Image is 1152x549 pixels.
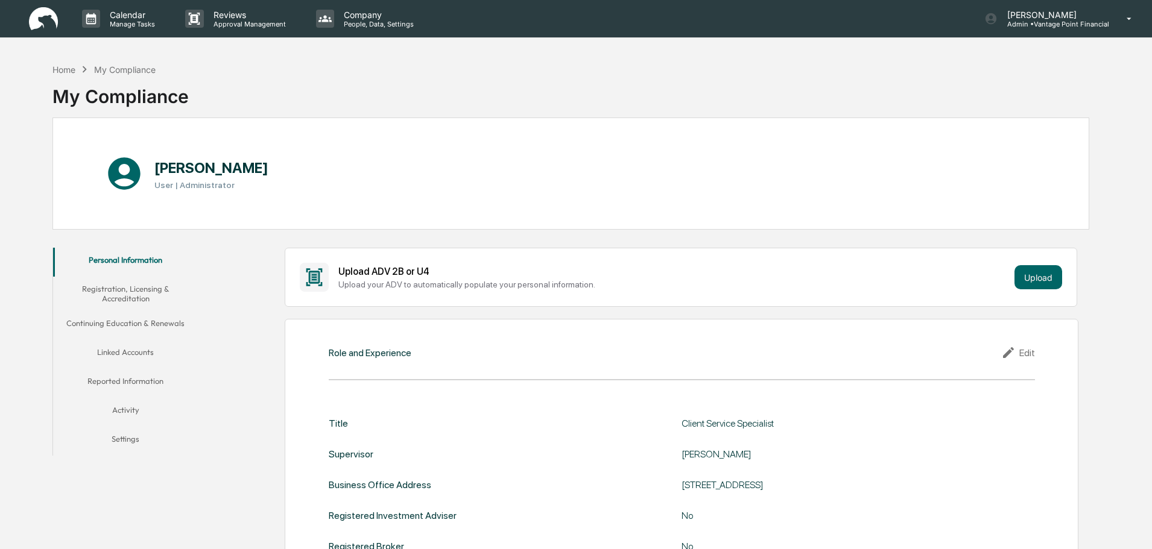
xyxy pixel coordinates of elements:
div: My Compliance [94,64,156,75]
button: Reported Information [53,369,198,398]
div: Business Office Address [329,479,431,491]
p: Reviews [204,10,292,20]
img: logo [29,7,58,31]
div: Edit [1001,345,1035,360]
p: Approval Management [204,20,292,28]
h3: User | Administrator [154,180,268,190]
button: Activity [53,398,198,427]
div: Role and Experience [329,347,411,359]
div: Registered Investment Adviser [329,510,457,521]
button: Settings [53,427,198,456]
p: Calendar [100,10,161,20]
div: Upload your ADV to automatically populate your personal information. [338,280,1010,289]
button: Linked Accounts [53,340,198,369]
button: Registration, Licensing & Accreditation [53,277,198,311]
div: Upload ADV 2B or U4 [338,266,1010,277]
div: [STREET_ADDRESS] [682,479,983,491]
p: [PERSON_NAME] [998,10,1109,20]
div: Home [52,64,75,75]
div: No [682,510,983,521]
div: Title [329,418,348,429]
button: Upload [1014,265,1062,289]
div: [PERSON_NAME] [682,448,983,460]
h1: [PERSON_NAME] [154,159,268,177]
p: Company [334,10,420,20]
button: Continuing Education & Renewals [53,311,198,340]
div: Client Service Specialist [682,418,983,429]
div: Supervisor [329,448,373,460]
p: People, Data, Settings [334,20,420,28]
p: Admin • Vantage Point Financial [998,20,1109,28]
p: Manage Tasks [100,20,161,28]
div: secondary tabs example [53,248,198,456]
div: My Compliance [52,76,189,107]
button: Personal Information [53,248,198,277]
